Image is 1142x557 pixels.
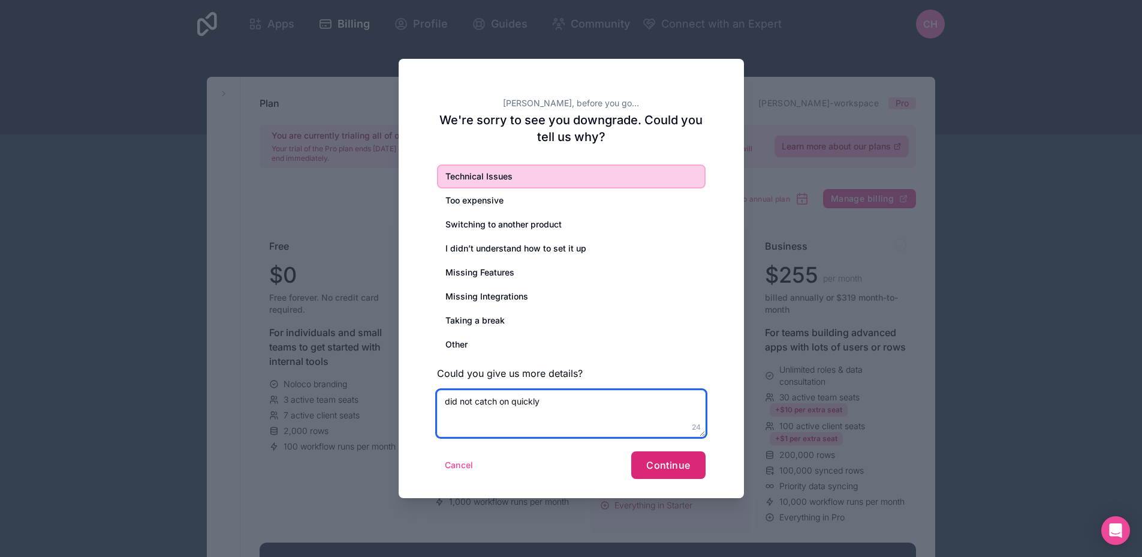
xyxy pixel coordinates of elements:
[437,236,706,260] div: I didn’t understand how to set it up
[437,333,706,357] div: Other
[631,451,705,479] button: Continue
[437,285,706,309] div: Missing Integrations
[437,112,706,145] h2: We're sorry to see you downgrade. Could you tell us why?
[437,309,706,333] div: Taking a break
[437,212,706,236] div: Switching to another product
[437,366,706,381] h3: Could you give us more details?
[437,188,706,212] div: Too expensive
[437,456,481,475] button: Cancel
[437,390,706,437] textarea: did not catch on quickly
[437,97,706,109] h2: [PERSON_NAME], before you go...
[1101,516,1130,545] div: Open Intercom Messenger
[437,164,706,188] div: Technical Issues
[437,260,706,285] div: Missing Features
[646,459,690,471] span: Continue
